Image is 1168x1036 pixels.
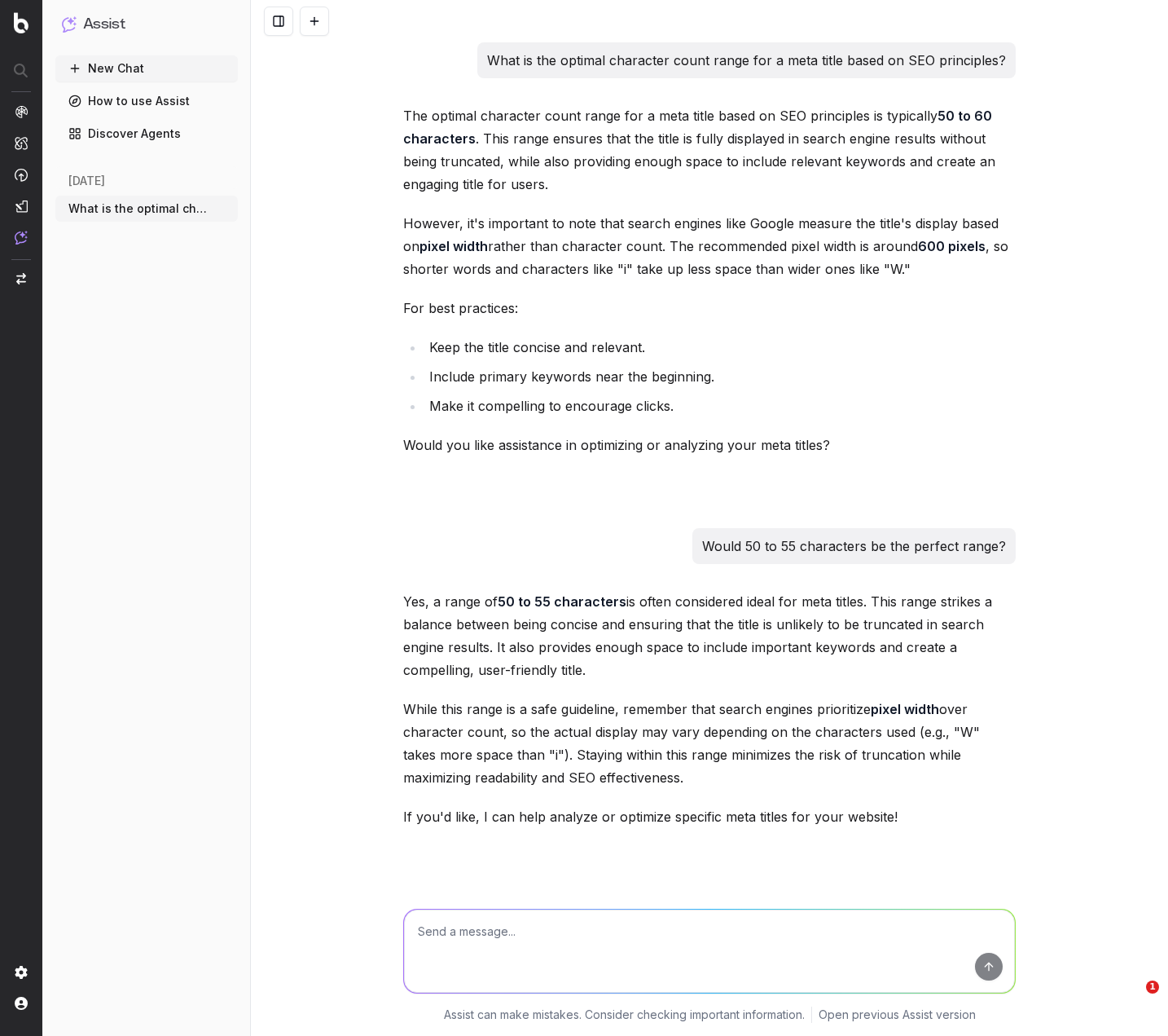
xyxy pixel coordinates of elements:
img: My account [15,997,28,1010]
p: If you'd like, I can help analyze or optimize specific meta titles for your website! [403,805,1016,828]
li: Include primary keywords near the beginning. [424,365,1016,388]
button: Assist [62,13,231,36]
li: Keep the title concise and relevant. [424,336,1016,359]
span: What is the optimal character count rang [68,201,212,217]
p: Yes, a range of is often considered ideal for meta titles. This range strikes a balance between b... [403,590,1016,681]
p: Would 50 to 55 characters be the perfect range? [702,535,1006,558]
iframe: Intercom live chat [1113,981,1152,1020]
h1: Assist [83,13,125,36]
p: What is the optimal character count range for a meta title based on SEO principles? [487,49,1006,72]
img: Setting [15,966,28,979]
span: 1 [1146,981,1159,994]
p: However, it's important to note that search engines like Google measure the title's display based... [403,212,1016,280]
p: For best practices: [403,297,1016,320]
img: Assist [15,231,28,245]
img: Studio [15,200,28,213]
a: Open previous Assist version [819,1007,976,1023]
button: New Chat [55,55,238,82]
strong: 50 to 55 characters [498,593,626,610]
li: Make it compelling to encourage clicks. [424,395,1016,417]
a: Discover Agents [55,121,238,147]
img: Assist [62,16,77,32]
img: Analytics [15,105,28,118]
img: Switch project [16,273,26,284]
span: [DATE] [68,173,105,189]
strong: pixel width [419,238,488,254]
p: Assist can make mistakes. Consider checking important information. [444,1007,805,1023]
p: The optimal character count range for a meta title based on SEO principles is typically . This ra... [403,104,1016,196]
strong: 600 pixels [918,238,986,254]
img: Activation [15,168,28,182]
a: How to use Assist [55,88,238,114]
img: Botify logo [14,12,29,33]
p: Would you like assistance in optimizing or analyzing your meta titles? [403,434,1016,456]
strong: pixel width [871,701,939,717]
button: What is the optimal character count rang [55,196,238,222]
img: Intelligence [15,136,28,150]
p: While this range is a safe guideline, remember that search engines prioritize over character coun... [403,698,1016,789]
